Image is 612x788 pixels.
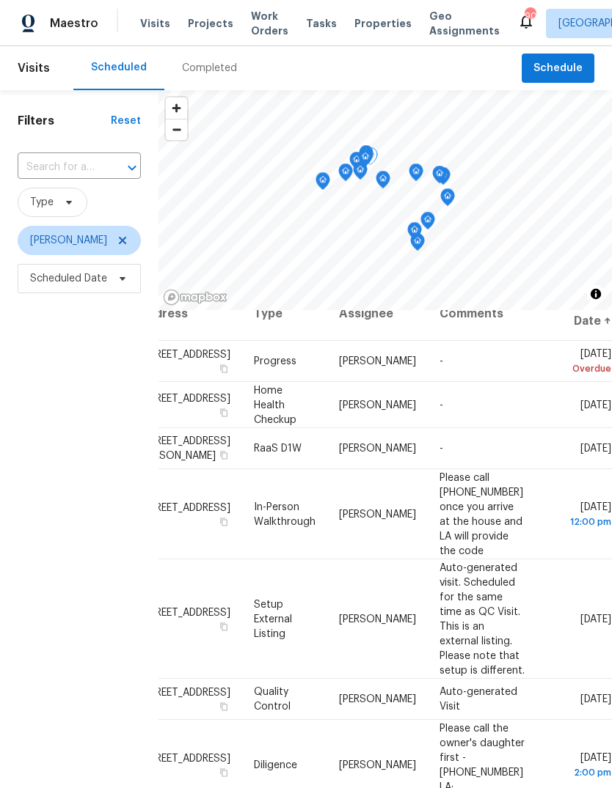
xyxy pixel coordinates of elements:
span: Home Health Checkup [254,385,296,424]
span: [DATE] [580,399,611,410]
span: Scheduled Date [30,271,107,286]
div: Map marker [407,222,422,245]
span: [PERSON_NAME] [30,233,107,248]
span: Type [30,195,54,210]
button: Toggle attribution [587,285,605,303]
div: 12:00 pm [549,514,611,529]
span: [STREET_ADDRESS] [139,688,230,698]
span: [PERSON_NAME] [339,443,416,454]
th: Type [242,287,327,341]
span: Quality Control [254,687,291,712]
span: [PERSON_NAME] [339,614,416,624]
span: Projects [188,16,233,31]
span: [PERSON_NAME] [339,759,416,770]
button: Open [122,158,142,178]
h1: Filters [18,114,111,128]
span: [STREET_ADDRESS] [139,393,230,403]
span: Please call [PHONE_NUMBER] once you arrive at the house and LA will provide the code [440,472,523,556]
div: 90 [525,9,535,23]
div: Completed [182,61,237,76]
th: Comments [428,287,537,341]
div: Overdue [549,361,611,376]
span: Toggle attribution [591,286,600,302]
div: Map marker [432,166,447,188]
button: Copy Address [217,765,230,778]
span: Schedule [533,59,583,78]
div: Scheduled [91,60,147,75]
button: Copy Address [217,362,230,375]
div: Map marker [409,163,423,186]
span: RaaS D1W [254,443,302,454]
button: Zoom in [166,97,187,119]
span: In-Person Walkthrough [254,501,316,526]
span: [DATE] [549,349,611,376]
span: [STREET_ADDRESS] [139,607,230,617]
span: - [440,443,443,454]
span: [PERSON_NAME] [339,694,416,704]
span: [DATE] [580,694,611,704]
span: [PERSON_NAME] [339,399,416,410]
button: Copy Address [217,405,230,419]
span: Visits [18,52,50,84]
button: Copy Address [217,515,230,528]
span: [STREET_ADDRESS] [139,502,230,512]
div: Map marker [420,212,435,235]
span: Geo Assignments [429,9,500,38]
span: Auto-generated Visit [440,687,517,712]
th: Scheduled Date ↑ [537,287,612,341]
div: Map marker [316,172,330,195]
span: Tasks [306,18,337,29]
div: Map marker [440,188,455,211]
button: Zoom out [166,119,187,140]
span: - [440,356,443,367]
span: [DATE] [580,443,611,454]
span: [PERSON_NAME] [339,509,416,519]
span: Maestro [50,16,98,31]
span: Diligence [254,759,297,770]
span: Auto-generated visit. Scheduled for the same time as QC Visit. This is an external listing. Pleas... [440,562,525,675]
button: Copy Address [217,619,230,633]
div: 2:00 pm [549,765,611,779]
div: Map marker [359,145,374,168]
th: Assignee [327,287,428,341]
button: Copy Address [217,449,230,462]
span: Setup External Listing [254,599,292,638]
th: Address [138,287,242,341]
span: Progress [254,356,296,367]
span: Properties [354,16,412,31]
span: Visits [140,16,170,31]
div: Map marker [358,149,373,172]
span: [STREET_ADDRESS] [139,753,230,763]
span: [DATE] [549,752,611,779]
span: Work Orders [251,9,288,38]
div: Reset [111,114,141,128]
span: Zoom out [166,119,187,140]
div: Map marker [353,162,368,185]
div: Map marker [376,171,390,194]
span: [STREET_ADDRESS][PERSON_NAME] [139,436,230,461]
div: Map marker [338,163,353,186]
input: Search for an address... [18,156,100,179]
span: [DATE] [549,501,611,529]
span: [DATE] [580,614,611,624]
span: - [440,399,443,410]
span: [STREET_ADDRESS] [139,350,230,360]
button: Schedule [522,54,594,84]
span: [PERSON_NAME] [339,356,416,367]
button: Copy Address [217,700,230,713]
a: Mapbox homepage [163,289,227,306]
div: Map marker [349,152,364,174]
